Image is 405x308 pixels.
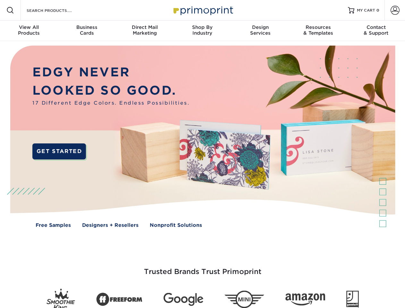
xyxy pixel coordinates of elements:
img: Primoprint [171,3,235,17]
div: Services [232,24,289,36]
img: Goodwill [346,291,359,308]
a: Shop ByIndustry [173,21,231,41]
span: Resources [289,24,347,30]
div: & Support [347,24,405,36]
div: Industry [173,24,231,36]
img: Amazon [285,294,325,306]
span: 17 Different Edge Colors. Endless Possibilities. [32,99,190,107]
a: GET STARTED [32,143,86,159]
a: DesignServices [232,21,289,41]
span: MY CART [357,8,375,13]
p: EDGY NEVER [32,63,190,81]
a: Designers + Resellers [82,222,139,229]
input: SEARCH PRODUCTS..... [26,6,89,14]
span: Business [58,24,115,30]
h3: Trusted Brands Trust Primoprint [15,252,390,284]
span: Design [232,24,289,30]
div: & Templates [289,24,347,36]
div: Marketing [116,24,173,36]
img: Google [164,293,203,306]
span: 0 [376,8,379,13]
a: BusinessCards [58,21,115,41]
a: Free Samples [36,222,71,229]
a: Direct MailMarketing [116,21,173,41]
span: Direct Mail [116,24,173,30]
a: Nonprofit Solutions [150,222,202,229]
p: LOOKED SO GOOD. [32,81,190,100]
a: Contact& Support [347,21,405,41]
span: Shop By [173,24,231,30]
a: Resources& Templates [289,21,347,41]
span: Contact [347,24,405,30]
div: Cards [58,24,115,36]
